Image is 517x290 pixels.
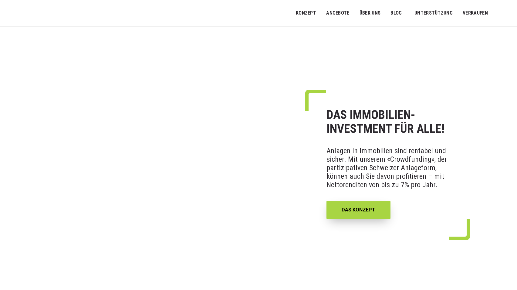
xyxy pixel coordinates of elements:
a: DAS KONZEPT [326,201,390,219]
a: ÜBER UNS [356,6,385,20]
a: Wechseln zu [496,7,510,19]
a: Verkaufen [459,6,492,20]
img: Deutsch [500,12,506,15]
h1: DAS IMMOBILIEN-INVESTMENT FÜR ALLE! [326,108,457,136]
a: Unterstützung [411,6,457,20]
a: Konzept [292,6,320,20]
p: Anlagen in Immobilien sind rentabel und sicher. Mit unserem «Crowdfunding», der partizipativen Sc... [326,142,457,194]
a: Blog [387,6,406,20]
a: Angebote [322,6,353,20]
nav: Primäres Menü [296,5,508,21]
